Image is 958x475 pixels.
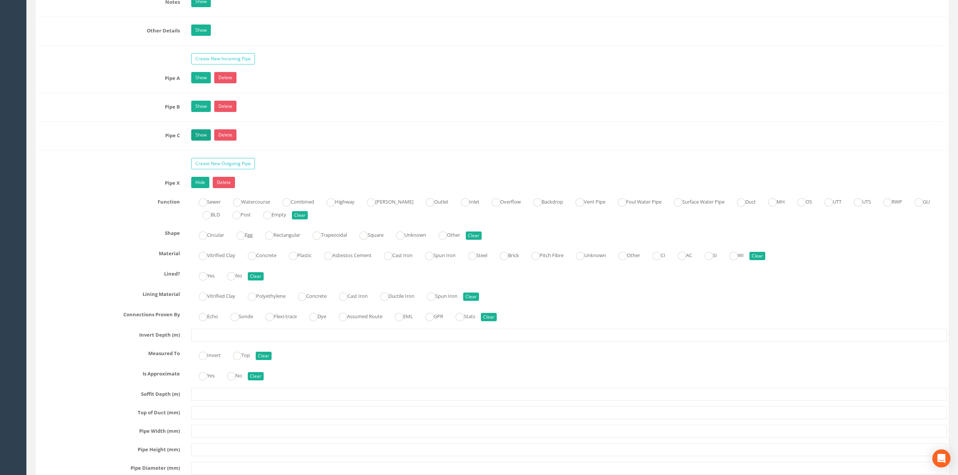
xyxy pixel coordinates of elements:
[568,196,605,207] label: Vent Pipe
[214,72,236,83] a: Delete
[790,196,812,207] label: OS
[275,196,314,207] label: Combined
[191,229,224,240] label: Circular
[761,196,785,207] label: MH
[32,329,186,339] label: Invert Depth (m)
[722,249,744,260] label: WI
[191,196,221,207] label: Sewer
[466,231,482,240] button: Clear
[32,406,186,416] label: Top of Duct (mm)
[214,129,236,141] a: Delete
[876,196,902,207] label: RWP
[223,310,253,321] label: Sonde
[191,310,218,321] label: Echo
[191,290,235,301] label: Vitrified Clay
[302,310,326,321] label: Dye
[32,288,186,298] label: Lining Material
[191,249,235,260] label: Vitrified Clay
[191,369,215,380] label: Yes
[932,449,950,467] div: Open Intercom Messenger
[213,177,235,188] a: Delete
[195,208,220,219] label: BLD
[191,53,255,64] a: Create New Incoming Pipe
[290,290,327,301] label: Concrete
[492,249,519,260] label: Brick
[526,196,563,207] label: Backdrop
[191,129,211,141] a: Show
[373,290,415,301] label: Ductile Iron
[32,308,186,318] label: Connections Proven By
[258,310,297,321] label: Flexi-trace
[431,229,460,240] label: Other
[319,196,355,207] label: Highway
[670,249,692,260] label: AC
[191,270,215,280] label: Yes
[32,347,186,357] label: Measured To
[388,229,426,240] label: Unknown
[817,196,841,207] label: UTT
[32,368,186,377] label: Is Approximate
[32,177,186,187] label: Pipe X
[32,425,186,435] label: Pipe Width (mm)
[191,158,255,169] a: Create New Outgoing Pipe
[32,196,186,205] label: Function
[292,211,308,219] button: Clear
[191,349,221,360] label: Invert
[376,249,413,260] label: Cast Iron
[225,208,251,219] label: Post
[749,252,765,260] button: Clear
[568,249,606,260] label: Unknown
[481,313,497,321] button: Clear
[220,270,242,280] label: No
[220,369,242,380] label: No
[32,101,186,110] label: Pipe B
[191,177,209,188] a: Hide
[191,25,211,36] a: Show
[32,462,186,472] label: Pipe Diameter (mm)
[226,196,270,207] label: Watercourse
[240,249,276,260] label: Concrete
[256,352,272,360] button: Clear
[359,196,413,207] label: [PERSON_NAME]
[191,72,211,83] a: Show
[611,249,640,260] label: Other
[32,247,186,257] label: Material
[248,372,264,380] button: Clear
[846,196,871,207] label: UTS
[226,349,250,360] label: Top
[32,72,186,82] label: Pipe A
[610,196,662,207] label: Foul Water Pipe
[418,249,456,260] label: Spun Iron
[461,249,487,260] label: Steel
[697,249,717,260] label: SI
[729,196,756,207] label: Duct
[387,310,413,321] label: EML
[32,25,186,34] label: Other Details
[331,310,382,321] label: Assumed Route
[524,249,563,260] label: Pitch Fibre
[418,196,448,207] label: Outlet
[32,443,186,453] label: Pipe Height (mm)
[666,196,725,207] label: Surface Water Pipe
[463,293,479,301] button: Clear
[248,272,264,280] button: Clear
[214,101,236,112] a: Delete
[316,249,372,260] label: Asbestos Cement
[32,268,186,277] label: Lined?
[448,310,475,321] label: Stats
[332,290,368,301] label: Cast Iron
[418,310,443,321] label: GPR
[484,196,521,207] label: Overflow
[32,129,186,139] label: Pipe C
[281,249,312,260] label: Plastic
[32,388,186,398] label: Soffit Depth (m)
[453,196,479,207] label: Inlet
[240,290,286,301] label: Polyethylene
[352,229,384,240] label: Square
[305,229,347,240] label: Trapezoidal
[907,196,930,207] label: GU
[191,101,211,112] a: Show
[32,227,186,237] label: Shape
[419,290,458,301] label: Spun Iron
[229,229,253,240] label: Egg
